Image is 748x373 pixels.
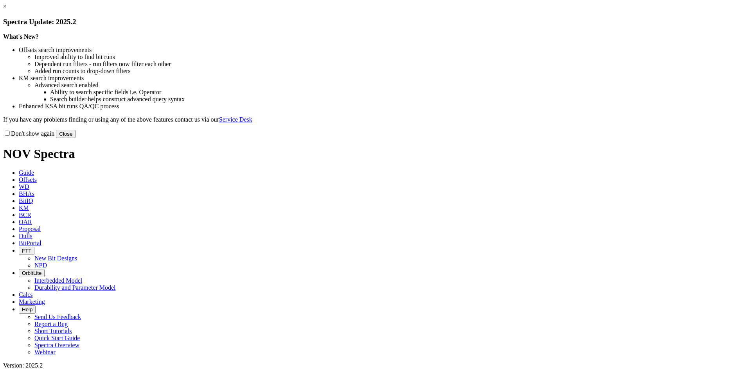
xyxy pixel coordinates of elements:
span: WD [19,183,29,190]
span: Marketing [19,298,45,305]
div: Version: 2025.2 [3,362,745,369]
a: × [3,3,7,10]
li: KM search improvements [19,75,745,82]
span: BHAs [19,190,34,197]
li: Enhanced KSA bit runs QA/QC process [19,103,745,110]
span: Dulls [19,233,32,239]
span: Offsets [19,176,37,183]
a: Webinar [34,349,56,355]
span: BCR [19,212,31,218]
span: FTT [22,248,31,254]
a: Durability and Parameter Model [34,284,116,291]
span: BitIQ [19,197,33,204]
li: Search builder helps construct advanced query syntax [50,96,745,103]
a: Quick Start Guide [34,335,80,341]
a: Service Desk [219,116,252,123]
span: Calcs [19,291,33,298]
span: Proposal [19,226,41,232]
a: Send Us Feedback [34,314,81,320]
h1: NOV Spectra [3,147,745,161]
span: KM [19,204,29,211]
h3: Spectra Update: 2025.2 [3,18,745,26]
span: OrbitLite [22,270,41,276]
li: Advanced search enabled [34,82,745,89]
a: NPD [34,262,47,269]
span: Help [22,307,32,312]
span: Guide [19,169,34,176]
span: BitPortal [19,240,41,246]
button: Close [56,130,76,138]
a: Interbedded Model [34,277,82,284]
span: OAR [19,219,32,225]
a: Report a Bug [34,321,68,327]
a: New Bit Designs [34,255,77,262]
a: Short Tutorials [34,328,72,334]
p: If you have any problems finding or using any of the above features contact us via our [3,116,745,123]
a: Spectra Overview [34,342,79,348]
label: Don't show again [3,130,54,137]
input: Don't show again [5,131,10,136]
li: Improved ability to find bit runs [34,54,745,61]
li: Offsets search improvements [19,47,745,54]
li: Added run counts to drop-down filters [34,68,745,75]
li: Ability to search specific fields i.e. Operator [50,89,745,96]
li: Dependent run filters - run filters now filter each other [34,61,745,68]
strong: What's New? [3,33,39,40]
